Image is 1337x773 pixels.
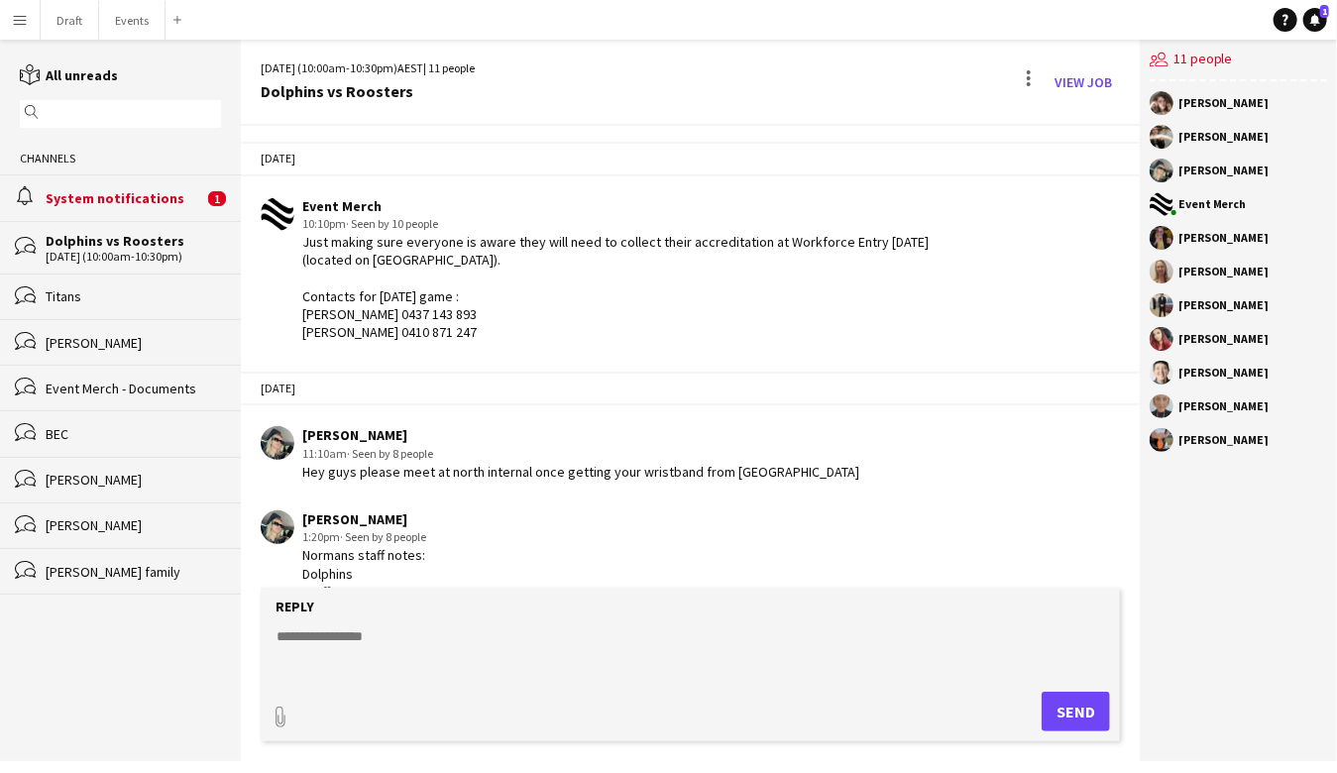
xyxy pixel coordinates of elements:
[1178,266,1270,277] div: [PERSON_NAME]
[46,334,221,352] div: [PERSON_NAME]
[1178,165,1270,176] div: [PERSON_NAME]
[241,372,1140,405] div: [DATE]
[1178,400,1270,412] div: [PERSON_NAME]
[302,215,980,233] div: 10:10pm
[241,142,1140,175] div: [DATE]
[1178,333,1270,345] div: [PERSON_NAME]
[346,216,438,231] span: · Seen by 10 people
[302,510,848,528] div: [PERSON_NAME]
[46,380,221,397] div: Event Merch - Documents
[46,425,221,443] div: BEC
[208,191,226,206] span: 1
[1178,131,1270,143] div: [PERSON_NAME]
[1178,367,1270,379] div: [PERSON_NAME]
[302,528,848,546] div: 1:20pm
[1150,40,1327,81] div: 11 people
[1320,5,1329,18] span: 1
[1178,232,1270,244] div: [PERSON_NAME]
[276,598,314,615] label: Reply
[302,463,859,481] div: Hey guys please meet at north internal once getting your wristband from [GEOGRAPHIC_DATA]
[302,445,859,463] div: 11:10am
[302,426,859,444] div: [PERSON_NAME]
[1178,198,1247,210] div: Event Merch
[261,82,475,100] div: Dolphins vs Roosters
[1042,692,1110,731] button: Send
[46,516,221,534] div: [PERSON_NAME]
[302,197,980,215] div: Event Merch
[46,250,221,264] div: [DATE] (10:00am-10:30pm)
[46,471,221,489] div: [PERSON_NAME]
[347,446,433,461] span: · Seen by 8 people
[99,1,166,40] button: Events
[261,59,475,77] div: [DATE] (10:00am-10:30pm) | 11 people
[1178,97,1270,109] div: [PERSON_NAME]
[46,563,221,581] div: [PERSON_NAME] family
[20,66,118,84] a: All unreads
[1178,434,1270,446] div: [PERSON_NAME]
[302,233,980,341] div: Just making sure everyone is aware they will need to collect their accreditation at Workforce Ent...
[340,529,426,544] span: · Seen by 8 people
[46,287,221,305] div: Titans
[41,1,99,40] button: Draft
[1047,66,1120,98] a: View Job
[1303,8,1327,32] a: 1
[46,232,221,250] div: Dolphins vs Roosters
[397,60,423,75] span: AEST
[46,189,203,207] div: System notifications
[1178,299,1270,311] div: [PERSON_NAME]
